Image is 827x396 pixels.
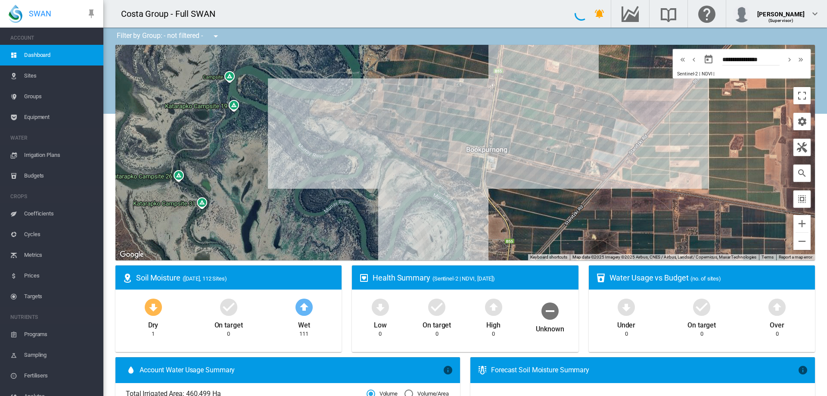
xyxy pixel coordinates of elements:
div: Costa Group - Full SWAN [121,8,223,20]
div: On target [215,317,243,330]
md-icon: icon-pin [86,9,96,19]
md-icon: icon-checkbox-marked-circle [426,296,447,317]
md-icon: icon-arrow-up-bold-circle [483,296,504,317]
img: SWAN-Landscape-Logo-Colour-drop.png [9,5,22,23]
md-icon: icon-arrow-down-bold-circle [616,296,637,317]
md-icon: icon-bell-ring [594,9,605,19]
button: icon-select-all [793,190,811,208]
span: WATER [10,131,96,145]
button: icon-chevron-right [784,54,795,65]
span: Sentinel-2 | NDVI [677,71,712,77]
span: Groups [24,86,96,107]
button: Keyboard shortcuts [530,254,567,260]
span: Map data ©2025 Imagery ©2025 Airbus, CNES / Airbus, Landsat / Copernicus, Maxar Technologies [572,255,756,259]
div: High [486,317,501,330]
span: Dashboard [24,45,96,65]
div: 0 [492,330,495,338]
div: 111 [299,330,308,338]
md-icon: Search the knowledge base [658,9,679,19]
md-icon: icon-checkbox-marked-circle [218,296,239,317]
div: 0 [776,330,779,338]
md-icon: icon-chevron-right [785,54,794,65]
span: Fertilisers [24,365,96,386]
a: Open this area in Google Maps (opens a new window) [118,249,146,260]
md-icon: icon-select-all [797,194,807,204]
md-icon: icon-heart-box-outline [359,273,369,283]
button: md-calendar [700,51,717,68]
md-icon: icon-arrow-down-bold-circle [143,296,164,317]
button: icon-chevron-left [688,54,700,65]
button: Zoom in [793,215,811,232]
button: icon-bell-ring [591,5,608,22]
img: profile.jpg [733,5,750,22]
md-icon: icon-chevron-left [689,54,699,65]
span: SWAN [29,8,51,19]
div: Dry [148,317,159,330]
md-icon: icon-chevron-down [810,9,820,19]
div: On target [423,317,451,330]
span: Sampling [24,345,96,365]
span: Prices [24,265,96,286]
span: Coefficients [24,203,96,224]
div: [PERSON_NAME] [757,6,805,15]
span: Cycles [24,224,96,245]
md-icon: icon-arrow-down-bold-circle [370,296,391,317]
span: Account Water Usage Summary [140,365,443,375]
img: Google [118,249,146,260]
div: 0 [435,330,438,338]
span: ACCOUNT [10,31,96,45]
a: Report a map error [779,255,812,259]
md-icon: Click here for help [696,9,717,19]
span: Budgets [24,165,96,186]
md-icon: icon-water [126,365,136,375]
button: Zoom out [793,233,811,250]
button: icon-menu-down [207,28,224,45]
div: Soil Moisture [136,272,335,283]
div: On target [687,317,716,330]
div: Health Summary [373,272,571,283]
div: 1 [152,330,155,338]
div: 0 [700,330,703,338]
md-icon: icon-thermometer-lines [477,365,488,375]
div: Filter by Group: - not filtered - [110,28,227,45]
div: Unknown [536,321,564,334]
md-icon: icon-checkbox-marked-circle [691,296,712,317]
div: Forecast Soil Moisture Summary [491,365,798,375]
md-icon: icon-information [798,365,808,375]
md-icon: icon-cog [797,116,807,127]
button: icon-cog [793,113,811,130]
md-icon: icon-magnify [797,168,807,178]
md-icon: icon-arrow-up-bold-circle [294,296,314,317]
div: 0 [379,330,382,338]
span: (Sentinel-2 | NDVI, [DATE]) [432,275,495,282]
div: Water Usage vs Budget [609,272,808,283]
div: Under [617,317,636,330]
div: 0 [625,330,628,338]
md-icon: icon-map-marker-radius [122,273,133,283]
span: Irrigation Plans [24,145,96,165]
span: ([DATE], 112 Sites) [183,275,227,282]
md-icon: icon-cup-water [596,273,606,283]
div: Low [374,317,387,330]
button: icon-chevron-double-left [677,54,688,65]
button: icon-chevron-double-right [795,54,806,65]
button: icon-magnify [793,165,811,182]
span: (no. of sites) [690,275,721,282]
span: (Supervisor) [768,18,794,23]
md-icon: icon-menu-down [211,31,221,41]
span: Sites [24,65,96,86]
span: Programs [24,324,96,345]
span: Metrics [24,245,96,265]
md-icon: Go to the Data Hub [620,9,640,19]
a: Terms [762,255,774,259]
span: Targets [24,286,96,307]
div: 0 [227,330,230,338]
md-icon: icon-information [443,365,453,375]
md-icon: icon-minus-circle [540,300,560,321]
span: NUTRIENTS [10,310,96,324]
div: Over [770,317,784,330]
md-icon: icon-chevron-double-left [678,54,687,65]
md-icon: icon-chevron-double-right [796,54,805,65]
div: Wet [298,317,310,330]
span: | [713,71,715,77]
